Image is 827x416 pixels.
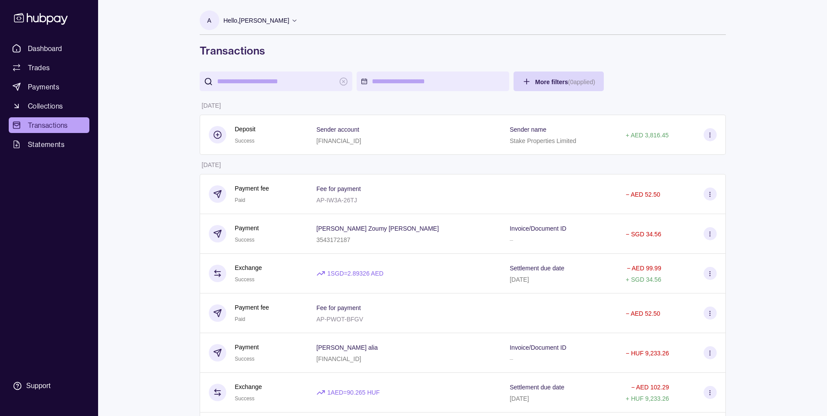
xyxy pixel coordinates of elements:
[202,102,221,109] p: [DATE]
[235,197,245,203] span: Paid
[217,72,335,91] input: search
[28,43,62,54] span: Dashboard
[235,356,255,362] span: Success
[235,382,262,392] p: Exchange
[28,82,59,92] span: Payments
[9,41,89,56] a: Dashboard
[626,191,660,198] p: − AED 52.50
[28,62,50,73] span: Trades
[317,304,361,311] p: Fee for payment
[26,381,51,391] div: Support
[200,44,726,58] h1: Transactions
[9,79,89,95] a: Payments
[317,197,357,204] p: AP-IW3A-26TJ
[535,78,596,85] span: More filters
[317,137,361,144] p: [FINANCIAL_ID]
[626,350,669,357] p: − HUF 9,233.26
[510,265,564,272] p: Settlement due date
[235,303,269,312] p: Payment fee
[28,120,68,130] span: Transactions
[510,225,566,232] p: Invoice/Document ID
[9,136,89,152] a: Statements
[235,316,245,322] span: Paid
[317,355,361,362] p: [FINANCIAL_ID]
[317,126,359,133] p: Sender account
[626,276,661,283] p: + SGD 34.56
[510,126,546,133] p: Sender name
[510,344,566,351] p: Invoice/Document ID
[626,395,669,402] p: + HUF 9,233.26
[317,316,363,323] p: AP-PWOT-BFGV
[235,342,259,352] p: Payment
[626,231,661,238] p: − SGD 34.56
[631,384,669,391] p: − AED 102.29
[28,101,63,111] span: Collections
[9,377,89,395] a: Support
[9,60,89,75] a: Trades
[235,138,255,144] span: Success
[9,98,89,114] a: Collections
[235,124,255,134] p: Deposit
[235,184,269,193] p: Payment fee
[317,225,439,232] p: [PERSON_NAME] Zoumy [PERSON_NAME]
[514,72,604,91] button: More filters(0applied)
[235,263,262,273] p: Exchange
[224,16,289,25] p: Hello, [PERSON_NAME]
[627,265,661,272] p: − AED 99.99
[235,396,255,402] span: Success
[327,269,384,278] p: 1 SGD = 2.89326 AED
[510,355,513,362] p: –
[235,237,255,243] span: Success
[626,310,660,317] p: − AED 52.50
[510,137,576,144] p: Stake Properties Limited
[510,395,529,402] p: [DATE]
[28,139,65,150] span: Statements
[568,78,595,85] p: ( 0 applied)
[9,117,89,133] a: Transactions
[327,388,380,397] p: 1 AED = 90.265 HUF
[207,16,211,25] p: A
[235,223,259,233] p: Payment
[510,236,513,243] p: –
[317,344,378,351] p: [PERSON_NAME] alia
[510,384,564,391] p: Settlement due date
[626,132,668,139] p: + AED 3,816.45
[202,161,221,168] p: [DATE]
[317,236,351,243] p: 3543172187
[235,276,255,283] span: Success
[317,185,361,192] p: Fee for payment
[510,276,529,283] p: [DATE]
